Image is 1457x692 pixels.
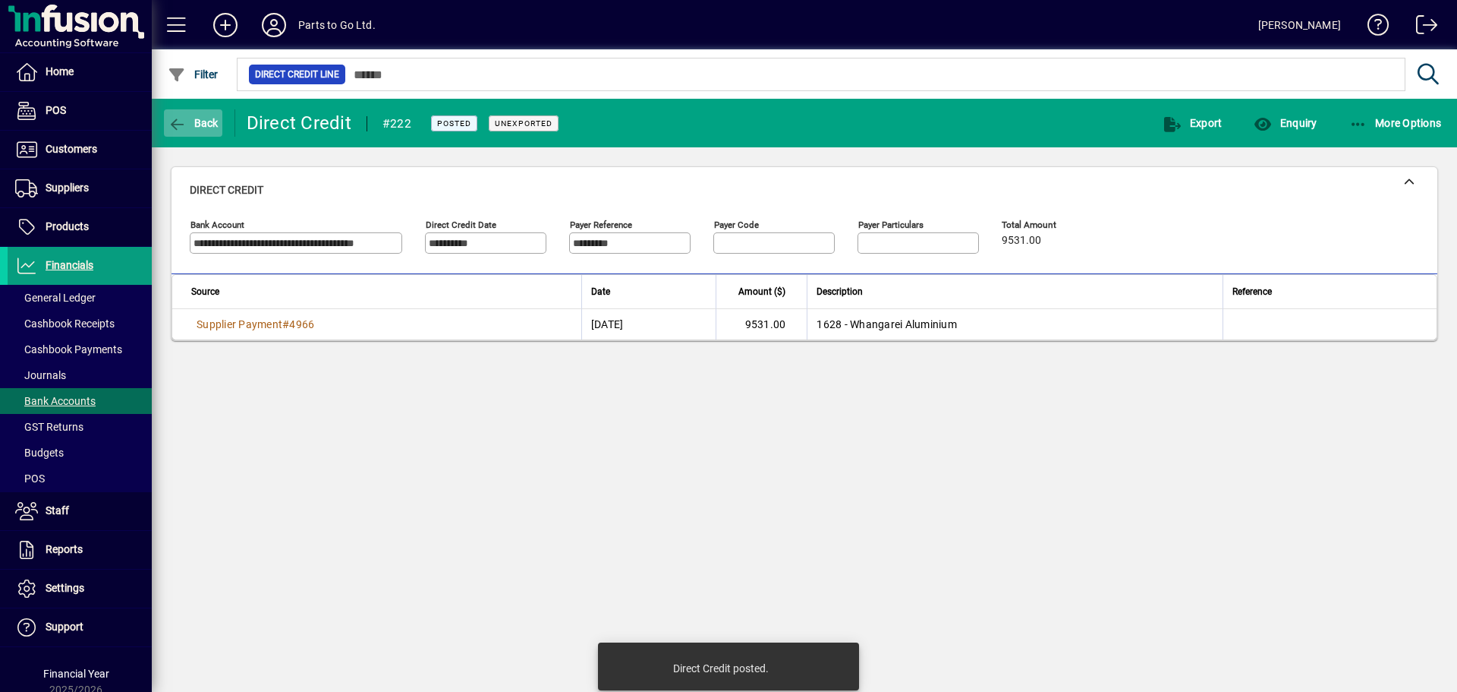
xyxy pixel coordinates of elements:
[1160,109,1226,137] button: Export
[46,182,89,194] span: Suppliers
[738,283,785,300] span: Amount ($)
[15,472,45,485] span: POS
[8,466,152,491] a: POS
[817,283,863,300] span: Description
[725,283,799,300] div: Amount ($)
[282,318,289,330] span: #
[191,316,319,333] a: Supplier Payment#4966
[201,11,250,39] button: Add
[817,283,1213,300] div: Description
[8,208,152,246] a: Products
[817,318,957,330] span: 1628 - Whangarei Aluminium
[426,220,496,230] mat-label: Direct Credit Date
[8,362,152,388] a: Journals
[190,220,244,230] mat-label: Bank Account
[1405,3,1438,52] a: Logout
[43,668,109,680] span: Financial Year
[168,68,219,81] span: Filter
[46,543,83,555] span: Reports
[8,311,152,337] a: Cashbook Receipts
[289,318,314,330] span: 4966
[46,143,97,155] span: Customers
[8,492,152,530] a: Staff
[164,109,222,137] button: Back
[8,570,152,608] a: Settings
[15,343,122,355] span: Cashbook Payments
[8,440,152,466] a: Budgets
[255,67,339,82] span: Direct Credit Line
[250,11,298,39] button: Profile
[1345,109,1446,137] button: More Options
[1349,117,1442,129] span: More Options
[8,169,152,207] a: Suppliers
[197,318,282,330] span: Supplier Payment
[570,220,632,230] mat-label: Payer Reference
[15,421,83,433] span: GST Returns
[15,447,64,459] span: Budgets
[1232,283,1272,300] span: Reference
[1254,117,1317,129] span: Enquiry
[152,109,235,137] app-page-header-button: Back
[1258,13,1341,37] div: [PERSON_NAME]
[15,318,115,330] span: Cashbook Receipts
[8,414,152,440] a: GST Returns
[15,395,96,407] span: Bank Accounts
[46,65,74,77] span: Home
[191,283,572,300] div: Source
[8,285,152,311] a: General Ledger
[46,104,66,116] span: POS
[581,309,716,340] td: [DATE]
[15,292,96,304] span: General Ledger
[673,661,769,676] div: Direct Credit posted.
[716,309,807,340] td: 9531.00
[46,220,89,232] span: Products
[8,92,152,130] a: POS
[1232,283,1418,300] div: Reference
[46,504,69,517] span: Staff
[8,388,152,414] a: Bank Accounts
[46,621,83,633] span: Support
[168,117,219,129] span: Back
[382,112,411,136] div: #222
[1163,117,1222,129] span: Export
[8,608,152,646] a: Support
[46,582,84,594] span: Settings
[858,220,924,230] mat-label: Payer Particulars
[1356,3,1389,52] a: Knowledge Base
[8,337,152,362] a: Cashbook Payments
[247,111,351,135] div: Direct Credit
[164,61,222,88] button: Filter
[191,283,219,300] span: Source
[437,118,471,128] span: Posted
[495,118,552,128] span: Unexported
[591,283,610,300] span: Date
[46,259,93,271] span: Financials
[8,531,152,569] a: Reports
[8,53,152,91] a: Home
[1002,235,1041,247] span: 9531.00
[298,13,376,37] div: Parts to Go Ltd.
[714,220,759,230] mat-label: Payer Code
[15,369,66,381] span: Journals
[591,283,707,300] div: Date
[1002,220,1093,230] span: Total Amount
[8,131,152,169] a: Customers
[1250,109,1320,137] button: Enquiry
